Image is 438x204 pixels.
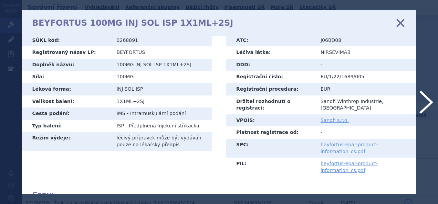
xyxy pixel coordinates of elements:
a: zavřít [395,18,406,28]
th: Registrovaný název LP: [22,46,112,59]
td: 0268891 [112,34,212,47]
td: EU/1/22/1689/005 [315,71,416,83]
th: Registrační procedura: [226,83,315,95]
td: NIRSEVIMAB [315,46,416,59]
span: IMS [117,111,125,116]
th: SPC: [226,139,315,158]
td: BEYFORTUS [112,46,212,59]
td: léčivý přípravek může být vydáván pouze na lékařský předpis [112,132,212,151]
th: Léková forma: [22,83,112,95]
th: SÚKL kód: [22,34,112,47]
td: 100MG INJ SOL ISP 1X1ML+2SJ [112,59,212,71]
td: INJ SOL ISP [112,83,212,95]
th: Léčivá látka: [226,46,315,59]
span: Intramuskulární podání [130,111,186,116]
td: J06BD08 [315,34,416,47]
th: Držitel rozhodnutí o registraci: [226,95,315,114]
th: Velikost balení: [22,95,112,108]
span: - [126,123,127,128]
h2: Ceny: [32,190,406,199]
th: Cesta podání: [22,107,112,120]
td: 100MG [112,71,212,83]
th: Síla: [22,71,112,83]
th: Typ balení: [22,120,112,132]
a: Sanofi s.r.o. [321,117,349,123]
td: Sanofi Winthrop Industrie, [GEOGRAPHIC_DATA] [315,95,416,114]
th: Doplněk názvu: [22,59,112,71]
a: beyfortus-epar-product-information_cs.pdf [321,142,378,154]
span: Předplněná injekční stříkačka [129,123,199,128]
td: 1X1ML+2SJ [112,95,212,108]
th: Režim výdeje: [22,132,112,151]
td: - [315,126,416,139]
span: ISP [117,123,124,128]
th: ATC: [226,34,315,47]
td: EUR [315,83,416,95]
th: VPOIS: [226,114,315,127]
a: beyfortus-epar-product-information_cs.pdf [321,161,378,173]
span: - [127,111,128,116]
h1: BEYFORTUS 100MG INJ SOL ISP 1X1ML+2SJ [32,18,233,28]
th: PIL: [226,158,315,177]
th: Platnost registrace od: [226,126,315,139]
td: - [315,59,416,71]
th: DDD: [226,59,315,71]
th: Registrační číslo: [226,71,315,83]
